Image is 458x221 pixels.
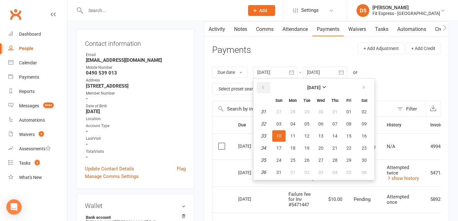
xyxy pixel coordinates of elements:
[346,109,351,114] span: 01
[303,98,310,103] small: Tuesday
[362,158,367,163] span: 30
[86,116,186,122] div: Location
[19,146,51,151] div: Assessments
[8,113,67,127] a: Automations
[19,175,42,180] div: What's New
[86,57,186,63] strong: [EMAIL_ADDRESS][DOMAIN_NAME]
[346,121,351,126] span: 08
[19,132,35,137] div: Waivers
[85,38,186,47] h3: Contact information
[314,106,328,118] button: 30
[248,5,275,16] button: Add
[85,165,134,173] a: Update Contact Details
[86,70,186,76] strong: 0490 539 013
[300,118,314,130] button: 05
[328,142,342,154] button: 21
[86,141,186,147] strong: -
[301,3,319,18] span: Settings
[261,157,266,163] em: 35
[39,131,44,137] span: 2
[8,27,67,41] a: Dashboard
[304,158,309,163] span: 26
[344,22,371,37] a: Waivers
[342,118,356,130] button: 08
[232,117,283,133] th: Due
[425,117,454,133] th: Invoice #
[317,98,325,103] small: Wednesday
[8,156,67,170] a: Tasks 9
[406,105,417,113] div: Filter
[86,215,183,220] strong: Bank account
[318,158,323,163] span: 27
[8,56,67,70] a: Calendar
[362,109,367,114] span: 02
[346,133,351,139] span: 15
[289,98,297,103] small: Monday
[86,52,186,58] div: Email
[328,154,342,166] button: 28
[312,22,344,37] a: Payments
[387,165,409,176] span: Attempted twice
[19,32,41,37] div: Dashboard
[304,170,309,175] span: 02
[314,118,328,130] button: 06
[328,106,342,118] button: 31
[356,142,372,154] button: 23
[332,158,337,163] span: 28
[318,109,323,114] span: 30
[290,146,295,151] span: 18
[318,121,323,126] span: 06
[425,186,454,213] td: 5892553
[238,168,267,177] div: [DATE]
[387,194,409,205] span: Attempted once
[358,43,404,54] button: + Add Adjustment
[328,130,342,142] button: 14
[286,130,300,142] button: 11
[286,118,300,130] button: 04
[328,167,342,178] button: 04
[272,118,286,130] button: 03
[19,60,37,65] div: Calendar
[238,141,267,151] div: [DATE]
[290,121,295,126] span: 04
[342,154,356,166] button: 29
[300,167,314,178] button: 02
[362,121,367,126] span: 09
[278,22,312,37] a: Attendance
[261,145,266,151] em: 34
[259,8,267,13] span: Add
[19,118,45,123] div: Automations
[86,65,186,71] div: Mobile Number
[356,167,372,178] button: 06
[275,98,282,103] small: Sunday
[290,133,295,139] span: 11
[272,106,286,118] button: 27
[276,121,281,126] span: 03
[85,202,186,209] h3: Wallet
[332,121,337,126] span: 07
[304,121,309,126] span: 05
[394,101,426,117] button: Filter
[261,109,266,115] em: 31
[238,194,267,204] div: [DATE]
[6,199,22,215] div: Open Intercom Messenger
[86,109,186,114] strong: [DATE]
[362,170,367,175] span: 06
[300,106,314,118] button: 29
[272,154,286,166] button: 24
[304,133,309,139] span: 12
[86,149,186,155] div: TotalVisits
[19,89,35,94] div: Reports
[406,43,441,54] button: + Add Credit
[43,103,54,108] span: 999+
[332,133,337,139] span: 14
[35,160,40,165] span: 9
[321,186,348,213] td: $10.00
[362,133,367,139] span: 16
[331,98,338,103] small: Thursday
[314,154,328,166] button: 27
[346,146,351,151] span: 22
[86,154,186,160] strong: -
[286,154,300,166] button: 25
[362,146,367,151] span: 23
